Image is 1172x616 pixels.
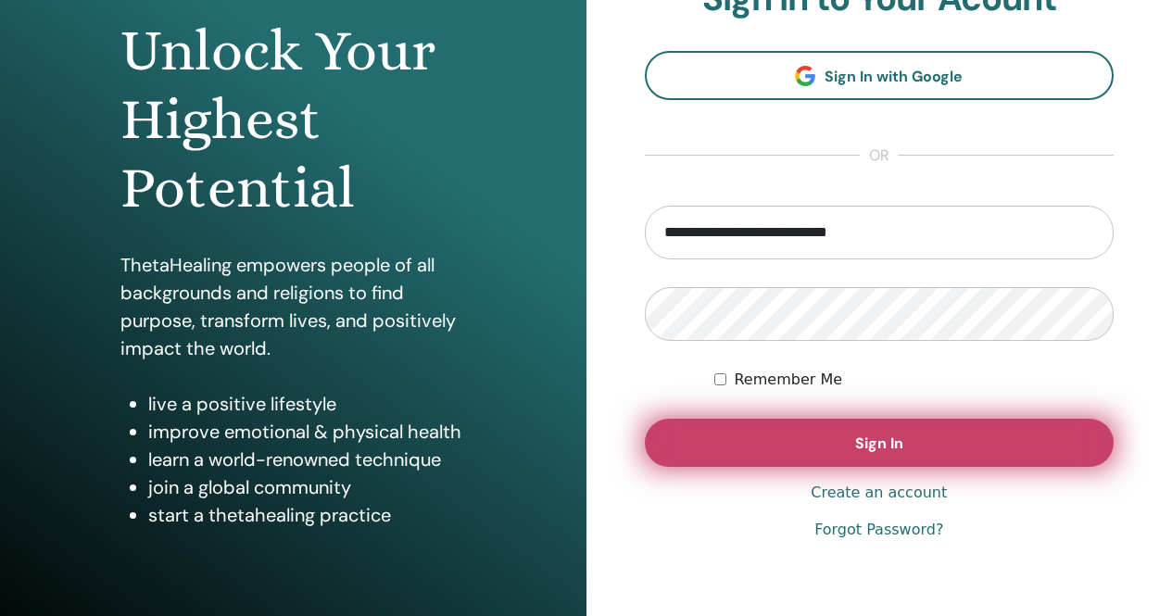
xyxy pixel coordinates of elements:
h1: Unlock Your Highest Potential [120,17,465,223]
span: or [860,145,899,167]
a: Forgot Password? [814,519,943,541]
p: ThetaHealing empowers people of all backgrounds and religions to find purpose, transform lives, a... [120,251,465,362]
a: Sign In with Google [645,51,1115,100]
li: improve emotional & physical health [148,418,465,446]
li: live a positive lifestyle [148,390,465,418]
span: Sign In [855,434,903,453]
div: Keep me authenticated indefinitely or until I manually logout [714,369,1114,391]
label: Remember Me [734,369,842,391]
li: start a thetahealing practice [148,501,465,529]
li: join a global community [148,473,465,501]
span: Sign In with Google [825,67,963,86]
a: Create an account [811,482,947,504]
button: Sign In [645,419,1115,467]
li: learn a world-renowned technique [148,446,465,473]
